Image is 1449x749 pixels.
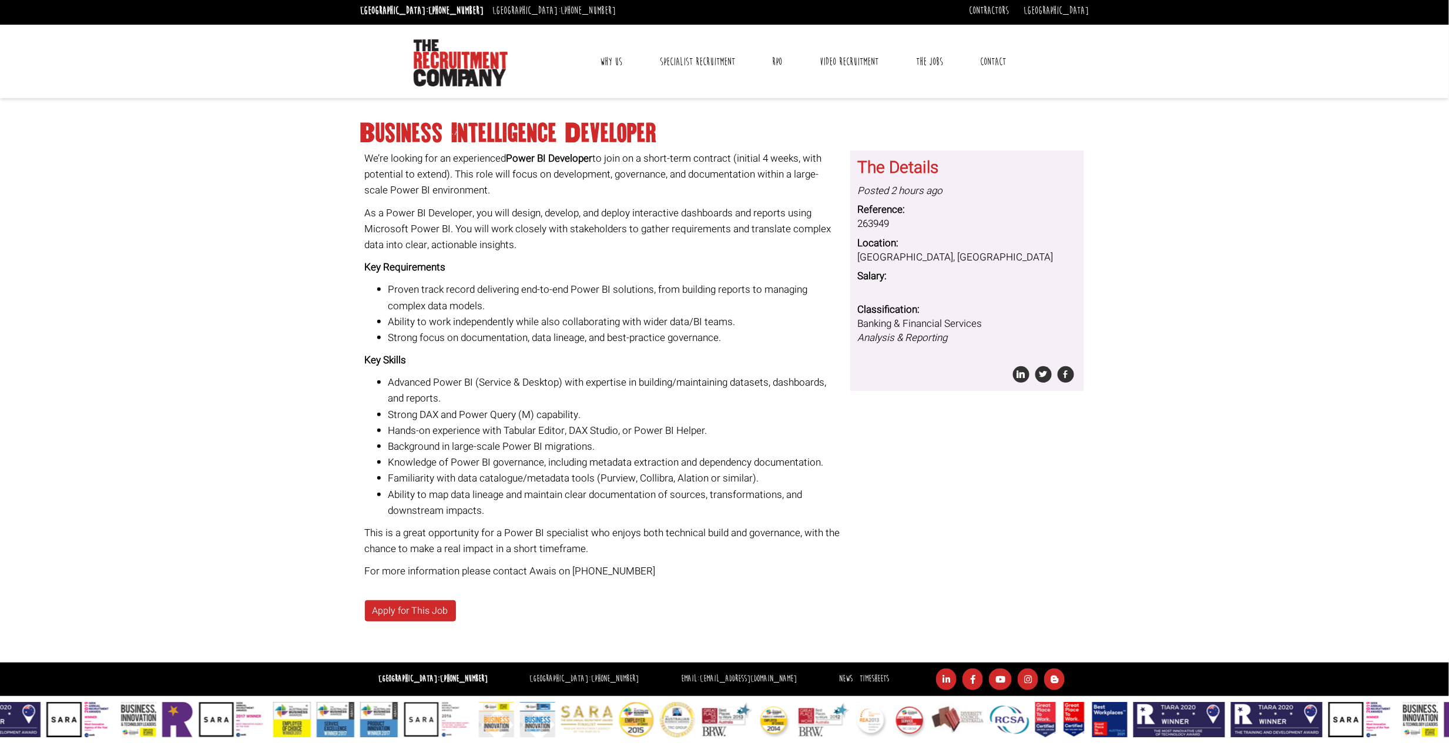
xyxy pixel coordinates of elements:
a: [PHONE_NUMBER] [561,4,616,17]
a: Timesheets [860,673,889,684]
li: Ability to work independently while also collaborating with wider data/BI teams. [388,314,842,330]
p: For more information please contact Awais on [PHONE_NUMBER] [365,563,842,579]
a: Contractors [969,4,1009,17]
a: News [839,673,853,684]
p: This is a great opportunity for a Power BI specialist who enjoys both technical build and governa... [365,525,842,557]
i: Posted 2 hours ago [857,183,942,198]
a: Contact [972,47,1015,76]
li: Hands-on experience with Tabular Editor, DAX Studio, or Power BI Helper. [388,423,842,439]
dt: Classification: [857,303,1077,317]
li: Background in large-scale Power BI migrations. [388,439,842,454]
dt: Salary: [857,269,1077,283]
h3: The Details [857,159,1077,178]
dt: Location: [857,236,1077,250]
strong: [GEOGRAPHIC_DATA]: [378,673,488,684]
li: Strong focus on documentation, data lineage, and best-practice governance. [388,330,842,346]
li: Ability to map data lineage and maintain clear documentation of sources, transformations, and dow... [388,487,842,519]
dd: [GEOGRAPHIC_DATA], [GEOGRAPHIC_DATA] [857,250,1077,265]
dd: Banking & Financial Services [857,317,1077,346]
a: [EMAIL_ADDRESS][DOMAIN_NAME] [700,673,797,684]
p: We’re looking for an experienced to join on a short-term contract (initial 4 weeks, with potentia... [365,151,842,199]
li: Familiarity with data catalogue/metadata tools (Purview, Collibra, Alation or similar). [388,470,842,486]
dd: 263949 [857,217,1077,231]
li: Knowledge of Power BI governance, including metadata extraction and dependency documentation. [388,454,842,470]
a: Video Recruitment [811,47,887,76]
li: [GEOGRAPHIC_DATA]: [527,671,642,688]
p: As a Power BI Developer, you will design, develop, and deploy interactive dashboards and reports ... [365,205,842,253]
a: [PHONE_NUMBER] [428,4,484,17]
img: The Recruitment Company [414,39,508,86]
a: [PHONE_NUMBER] [592,673,639,684]
a: Why Us [591,47,631,76]
strong: Key Skills [365,353,407,367]
dt: Reference: [857,203,1077,217]
li: Email: [678,671,800,688]
li: [GEOGRAPHIC_DATA]: [489,1,619,20]
a: Apply for This Job [365,600,456,622]
h1: Business Intelligence Developer [360,123,1089,144]
a: [PHONE_NUMBER] [440,673,488,684]
strong: Key Requirements [365,260,446,275]
a: RPO [764,47,791,76]
a: [GEOGRAPHIC_DATA] [1024,4,1089,17]
i: Analysis & Reporting [857,330,947,345]
a: The Jobs [907,47,952,76]
strong: Power BI Developer [507,151,593,166]
li: Advanced Power BI (Service & Desktop) with expertise in building/maintaining datasets, dashboards... [388,374,842,406]
li: Proven track record delivering end-to-end Power BI solutions, from building reports to managing c... [388,282,842,313]
li: Strong DAX and Power Query (M) capability. [388,407,842,423]
a: Specialist Recruitment [651,47,744,76]
li: [GEOGRAPHIC_DATA]: [357,1,487,20]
